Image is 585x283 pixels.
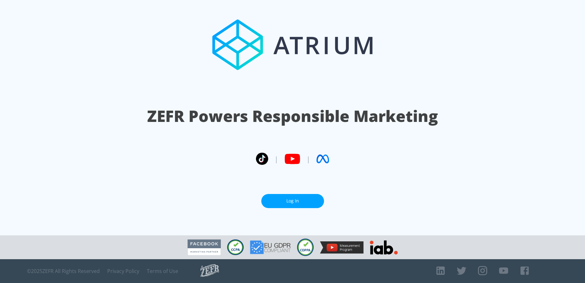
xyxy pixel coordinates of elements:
span: © 2025 ZEFR All Rights Reserved [27,268,100,274]
a: Privacy Policy [107,268,139,274]
img: COPPA Compliant [297,238,314,256]
span: | [306,154,310,164]
a: Log In [261,194,324,208]
img: YouTube Measurement Program [320,241,364,254]
span: | [274,154,278,164]
a: Terms of Use [147,268,178,274]
img: Facebook Marketing Partner [188,239,221,255]
img: GDPR Compliant [250,240,291,254]
img: IAB [370,240,398,254]
img: CCPA Compliant [227,239,244,255]
h1: ZEFR Powers Responsible Marketing [147,105,438,127]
